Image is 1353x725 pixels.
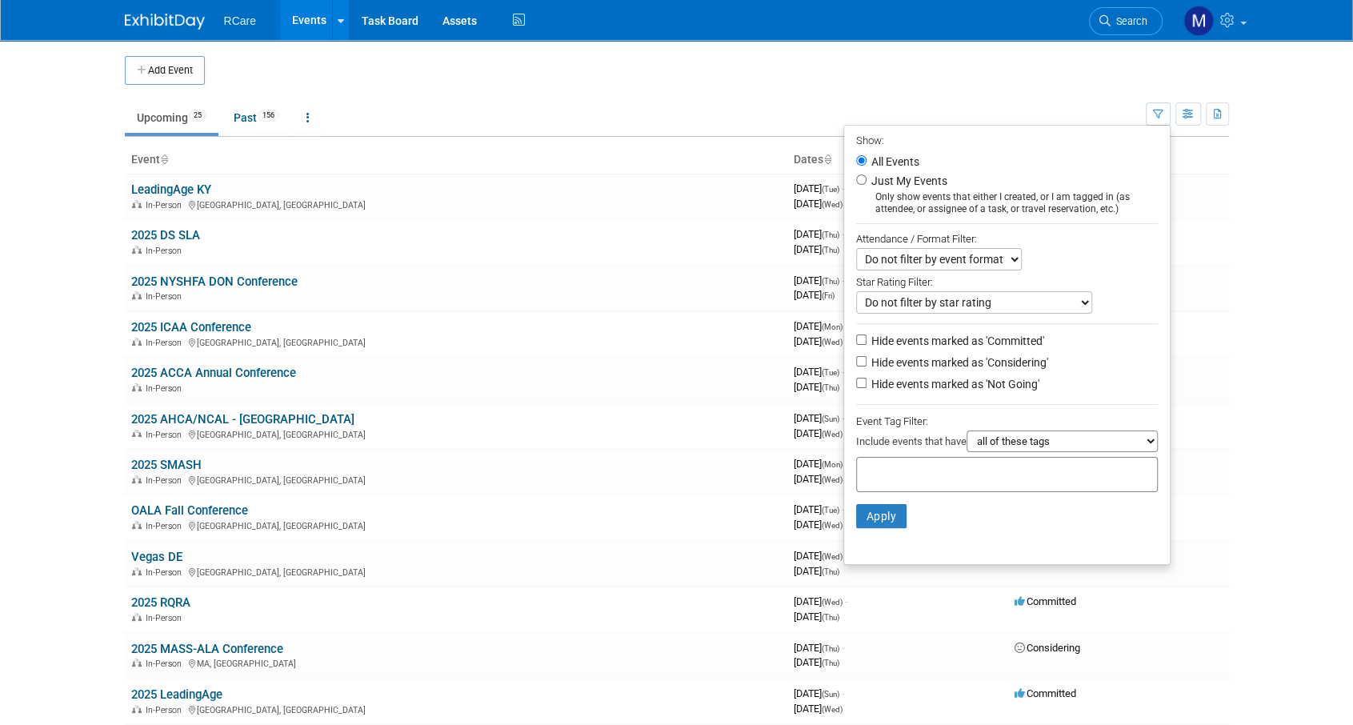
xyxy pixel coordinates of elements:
span: (Tue) [822,185,839,194]
span: (Wed) [822,598,843,607]
span: In-Person [146,659,186,669]
span: (Tue) [822,368,839,377]
span: In-Person [146,475,186,486]
span: [DATE] [794,335,843,347]
span: [DATE] [794,412,844,424]
div: [GEOGRAPHIC_DATA], [GEOGRAPHIC_DATA] [131,703,781,715]
a: 2025 AHCA/NCAL - [GEOGRAPHIC_DATA] [131,412,354,427]
div: Attendance / Format Filter: [856,230,1158,248]
label: Hide events marked as 'Considering' [868,354,1048,371]
span: (Fri) [822,291,835,300]
span: [DATE] [794,519,843,531]
span: (Sun) [822,690,839,699]
span: [DATE] [794,611,839,623]
span: (Wed) [822,475,843,484]
div: [GEOGRAPHIC_DATA], [GEOGRAPHIC_DATA] [131,565,781,578]
span: [DATE] [794,642,844,654]
span: [DATE] [794,274,844,286]
div: [GEOGRAPHIC_DATA], [GEOGRAPHIC_DATA] [131,427,781,440]
img: In-Person Event [132,567,142,575]
a: 2025 DS SLA [131,228,200,242]
span: 156 [258,110,279,122]
span: [DATE] [794,473,843,485]
div: Star Rating Filter: [856,270,1158,291]
span: (Thu) [822,230,839,239]
span: In-Person [146,338,186,348]
span: In-Person [146,383,186,394]
a: Past156 [222,102,291,133]
span: - [842,642,844,654]
a: Sort by Start Date [823,153,831,166]
div: [GEOGRAPHIC_DATA], [GEOGRAPHIC_DATA] [131,198,781,210]
img: In-Person Event [132,521,142,529]
img: In-Person Event [132,705,142,713]
span: In-Person [146,705,186,715]
label: Just My Events [868,173,947,189]
span: [DATE] [794,550,847,562]
span: - [842,228,844,240]
img: In-Person Event [132,430,142,438]
span: [DATE] [794,289,835,301]
span: (Wed) [822,338,843,346]
span: [DATE] [794,703,843,715]
span: (Thu) [822,246,839,254]
a: OALA Fall Conference [131,503,248,518]
div: [GEOGRAPHIC_DATA], [GEOGRAPHIC_DATA] [131,335,781,348]
a: Vegas DE [131,550,182,564]
a: LeadingAge KY [131,182,211,197]
span: (Wed) [822,521,843,530]
div: [GEOGRAPHIC_DATA], [GEOGRAPHIC_DATA] [131,519,781,531]
span: [DATE] [794,381,839,393]
a: 2025 MASS-ALA Conference [131,642,283,656]
span: - [842,503,844,515]
a: 2025 ICAA Conference [131,320,251,334]
img: In-Person Event [132,383,142,391]
span: [DATE] [794,656,839,668]
span: [DATE] [794,243,839,255]
span: (Wed) [822,705,843,714]
span: (Wed) [822,430,843,439]
span: - [842,687,844,699]
a: 2025 ACCA Annual Conference [131,366,296,380]
span: (Tue) [822,506,839,515]
div: Only show events that either I created, or I am tagged in (as attendee, or assignee of a task, or... [856,191,1158,215]
span: [DATE] [794,320,847,332]
img: In-Person Event [132,338,142,346]
img: In-Person Event [132,200,142,208]
span: Considering [1015,642,1080,654]
span: Committed [1015,595,1076,607]
a: Search [1089,7,1163,35]
span: (Thu) [822,613,839,622]
div: [GEOGRAPHIC_DATA], [GEOGRAPHIC_DATA] [131,473,781,486]
th: Dates [787,146,1008,174]
span: Committed [1015,687,1076,699]
span: In-Person [146,613,186,623]
img: In-Person Event [132,613,142,621]
img: In-Person Event [132,659,142,667]
span: - [845,595,847,607]
span: - [842,182,844,194]
div: Event Tag Filter: [856,412,1158,431]
span: [DATE] [794,427,843,439]
span: [DATE] [794,595,847,607]
span: In-Person [146,567,186,578]
span: [DATE] [794,687,844,699]
a: 2025 SMASH [131,458,202,472]
span: (Wed) [822,552,843,561]
img: In-Person Event [132,475,142,483]
a: Sort by Event Name [160,153,168,166]
th: Event [125,146,787,174]
span: In-Person [146,521,186,531]
span: In-Person [146,291,186,302]
span: In-Person [146,246,186,256]
span: (Wed) [822,200,843,209]
button: Add Event [125,56,205,85]
span: (Sun) [822,415,839,423]
span: 25 [189,110,206,122]
img: In-Person Event [132,246,142,254]
span: (Thu) [822,277,839,286]
span: (Mon) [822,460,843,469]
span: (Thu) [822,567,839,576]
span: - [842,366,844,378]
button: Apply [856,504,907,528]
